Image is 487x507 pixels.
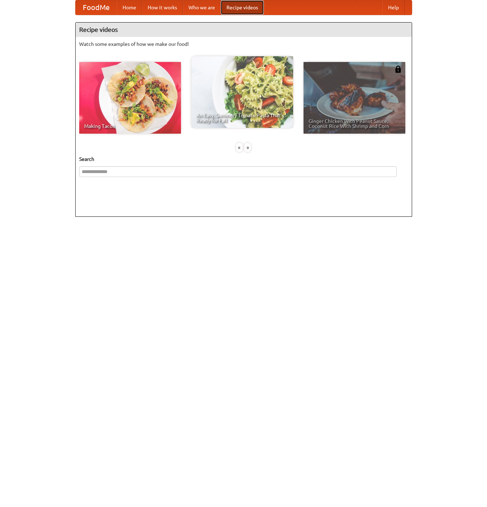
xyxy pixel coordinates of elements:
a: Making Tacos [79,62,181,134]
span: An Easy, Summery Tomato Pasta That's Ready for Fall [196,113,288,123]
img: 483408.png [395,66,402,73]
a: How it works [142,0,183,15]
a: Help [382,0,405,15]
a: An Easy, Summery Tomato Pasta That's Ready for Fall [191,56,293,128]
a: Recipe videos [221,0,264,15]
h5: Search [79,156,408,163]
h4: Recipe videos [76,23,412,37]
p: Watch some examples of how we make our food! [79,40,408,48]
div: « [236,143,243,152]
span: Making Tacos [84,124,176,129]
a: FoodMe [76,0,117,15]
a: Home [117,0,142,15]
div: » [244,143,251,152]
a: Who we are [183,0,221,15]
